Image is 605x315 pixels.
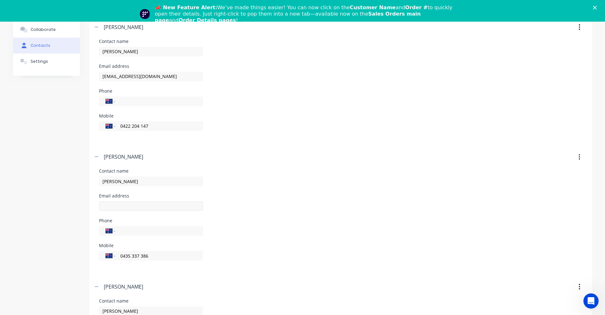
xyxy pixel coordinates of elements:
[104,153,143,161] div: [PERSON_NAME]
[13,38,80,54] button: Contacts
[31,59,48,64] div: Settings
[99,218,203,223] div: Phone
[99,169,203,173] div: Contact name
[140,9,150,19] img: Profile image for Team
[99,89,203,93] div: Phone
[104,283,143,290] div: [PERSON_NAME]
[350,4,396,11] b: Customer Name
[593,6,599,10] div: Close
[99,194,203,198] div: Email address
[179,17,236,23] b: Order Details pages
[13,22,80,38] button: Collaborate
[31,27,56,32] div: Collaborate
[405,4,428,11] b: Order #
[104,23,143,31] div: [PERSON_NAME]
[13,54,80,69] button: Settings
[99,299,203,303] div: Contact name
[99,243,203,248] div: Mobile
[155,4,455,24] div: We’ve made things easier! You can now click on the and to quickly open their details. Just right-...
[99,39,203,44] div: Contact name
[583,293,599,309] iframe: Intercom live chat
[99,114,203,118] div: Mobile
[99,64,203,68] div: Email address
[155,11,421,23] b: Sales Orders main page
[31,43,50,48] div: Contacts
[155,4,217,11] b: 📣 New Feature Alert:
